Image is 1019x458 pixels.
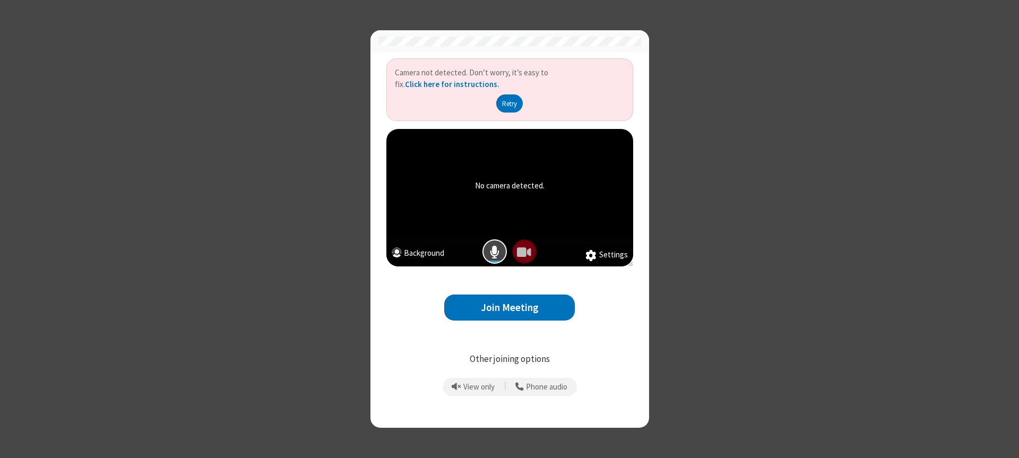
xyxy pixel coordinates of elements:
[585,249,628,262] button: Settings
[512,378,572,396] button: Use your phone for mic and speaker while you view the meeting on this device.
[392,247,444,262] button: Background
[475,180,545,192] p: No camera detected.
[504,379,506,394] span: |
[405,79,499,89] a: Click here for instructions.
[444,295,575,321] button: Join Meeting
[448,378,499,396] button: Prevent echo when there is already an active mic and speaker in the room.
[395,67,625,91] p: Camera not detected. Don’t worry, it’s easy to fix.
[482,239,507,264] button: Mic is on
[512,239,537,264] button: No camera detected.
[386,352,633,366] p: Other joining options
[496,94,523,113] button: Retry
[526,383,567,392] span: Phone audio
[463,383,495,392] span: View only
